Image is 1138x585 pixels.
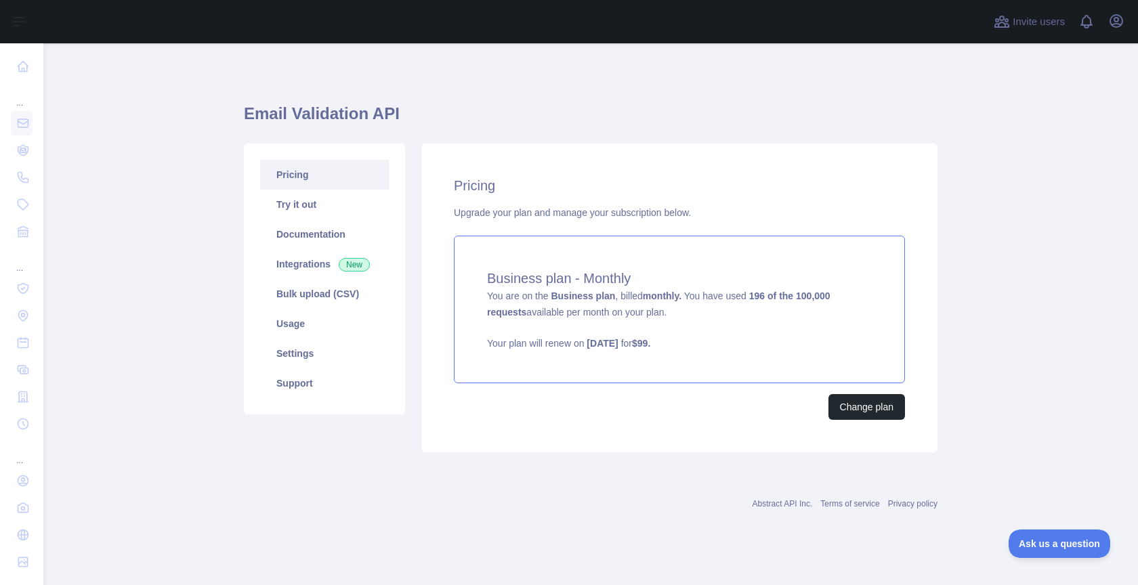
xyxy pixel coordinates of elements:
[244,103,937,135] h1: Email Validation API
[260,279,389,309] a: Bulk upload (CSV)
[991,11,1068,32] button: Invite users
[260,160,389,190] a: Pricing
[487,269,872,288] h4: Business plan - Monthly
[454,176,905,195] h2: Pricing
[632,338,650,349] strong: $ 99 .
[260,339,389,368] a: Settings
[487,290,872,350] span: You are on the , billed You have used available per month on your plan.
[1009,529,1111,558] iframe: Toggle Customer Support
[753,499,813,508] a: Abstract API Inc.
[260,368,389,398] a: Support
[339,258,370,272] span: New
[820,499,879,508] a: Terms of service
[260,219,389,249] a: Documentation
[888,499,937,508] a: Privacy policy
[551,290,615,301] strong: Business plan
[11,439,33,466] div: ...
[11,81,33,108] div: ...
[11,246,33,274] div: ...
[454,206,905,219] div: Upgrade your plan and manage your subscription below.
[260,309,389,339] a: Usage
[487,290,830,318] strong: 196 of the 100,000 requests
[587,338,618,349] strong: [DATE]
[260,190,389,219] a: Try it out
[643,290,681,301] strong: monthly.
[828,394,905,420] button: Change plan
[487,337,872,350] p: Your plan will renew on for
[260,249,389,279] a: Integrations New
[1013,14,1065,30] span: Invite users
